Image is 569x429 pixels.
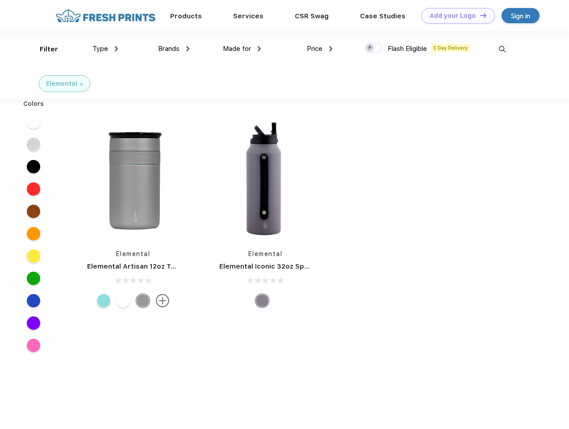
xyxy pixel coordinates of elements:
div: Colors [17,99,51,109]
div: Elemental [46,79,77,88]
a: Sign in [502,8,540,23]
img: desktop_search.svg [495,42,510,57]
a: CSR Swag [295,12,329,20]
a: Elemental Iconic 32oz Sport Water Bottle [219,262,361,270]
div: Graphite [255,294,269,307]
span: 5 Day Delivery [431,44,470,52]
img: dropdown.png [115,46,118,51]
img: more.svg [156,294,169,307]
div: Robin's Egg [97,294,110,307]
div: Filter [40,44,58,55]
img: dropdown.png [329,46,332,51]
img: func=resize&h=266 [74,122,192,240]
div: Add your Logo [430,12,476,20]
div: Sign in [511,11,530,21]
span: Type [92,45,108,53]
img: func=resize&h=266 [206,122,325,240]
img: dropdown.png [186,46,189,51]
img: DT [480,13,486,18]
div: White [117,294,130,307]
span: Made for [223,45,251,53]
img: fo%20logo%202.webp [53,8,158,24]
div: Graphite [136,294,150,307]
a: Elemental [116,250,151,257]
span: Brands [158,45,180,53]
a: Services [233,12,264,20]
a: Products [170,12,202,20]
a: Elemental [248,250,283,257]
span: Flash Eligible [388,45,427,53]
a: Elemental Artisan 12oz Tumbler [87,262,195,270]
img: filter_cancel.svg [80,83,83,86]
img: dropdown.png [258,46,261,51]
span: Price [307,45,322,53]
